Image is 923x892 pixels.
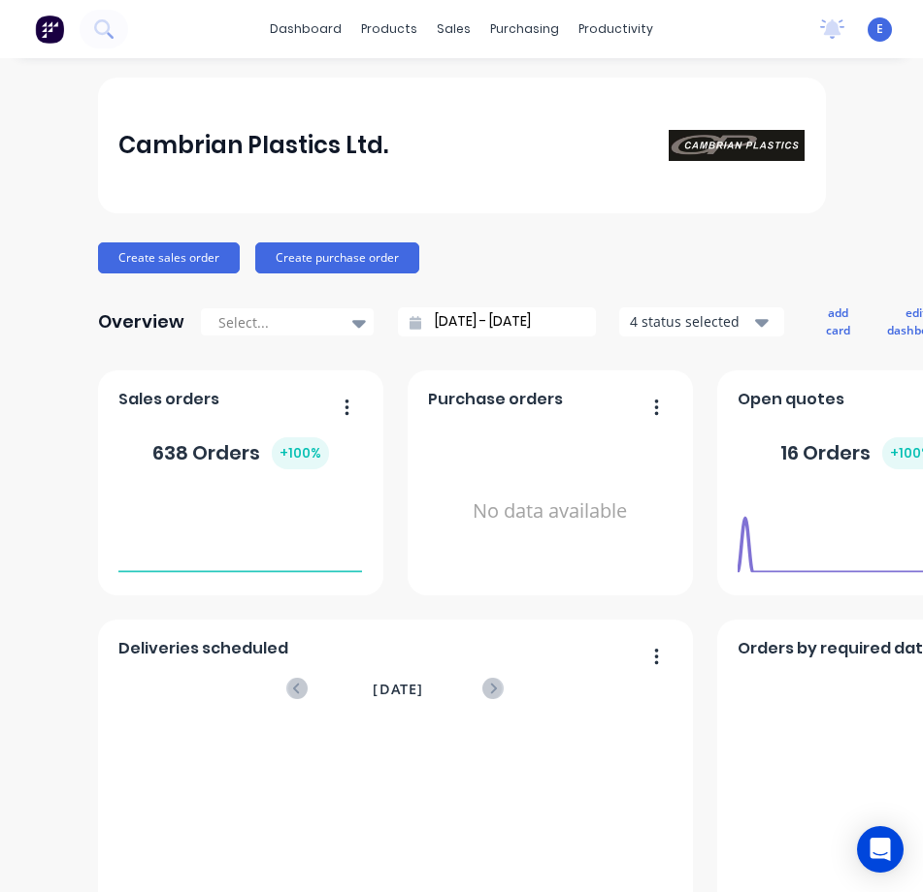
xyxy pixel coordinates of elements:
button: Create purchase order [255,242,419,273]
div: Open Intercom Messenger [857,826,904,873]
a: dashboard [260,15,351,44]
span: Open quotes [738,388,844,411]
span: E [876,20,883,38]
div: Cambrian Plastics Ltd. [118,126,388,165]
div: products [351,15,427,44]
button: 4 status selected [619,307,784,336]
div: 4 status selected [630,311,752,332]
div: Overview [98,303,184,341]
button: add card [813,301,863,343]
div: sales [427,15,480,44]
div: purchasing [480,15,569,44]
span: Purchase orders [428,388,563,411]
button: Create sales order [98,242,240,273]
div: + 100 % [272,437,329,469]
div: No data available [428,419,672,602]
span: [DATE] [373,679,423,700]
div: productivity [569,15,663,44]
div: 638 Orders [152,437,329,469]
span: Sales orders [118,388,219,411]
img: Cambrian Plastics Ltd. [669,130,805,161]
img: Factory [35,15,64,44]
